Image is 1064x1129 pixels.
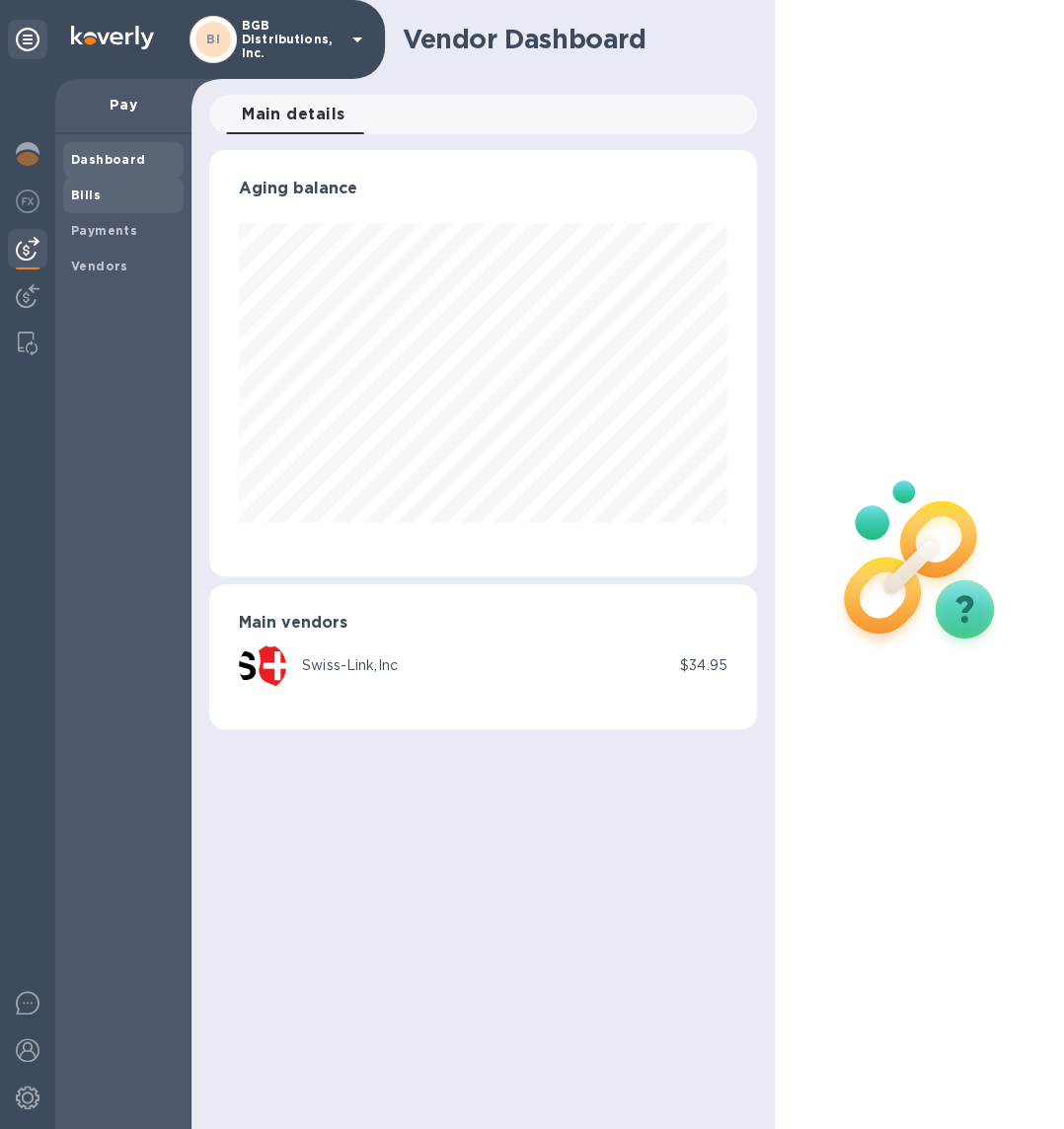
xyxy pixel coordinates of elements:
b: Vendors [71,259,128,273]
img: Logo [71,26,154,49]
p: BGB Distributions, Inc. [242,19,341,60]
span: Main details [242,101,345,128]
b: BI [206,32,220,46]
b: Dashboard [71,152,146,167]
h1: Vendor Dashboard [403,24,743,55]
div: Swiss-Link,Inc [302,655,398,676]
img: Foreign exchange [16,189,39,213]
div: Unpin categories [8,20,47,59]
b: Bills [71,188,101,202]
h3: Aging balance [239,180,727,198]
p: Pay [71,95,176,114]
p: $34.95 [680,655,727,676]
h3: Main vendors [239,614,727,633]
b: Payments [71,223,137,238]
